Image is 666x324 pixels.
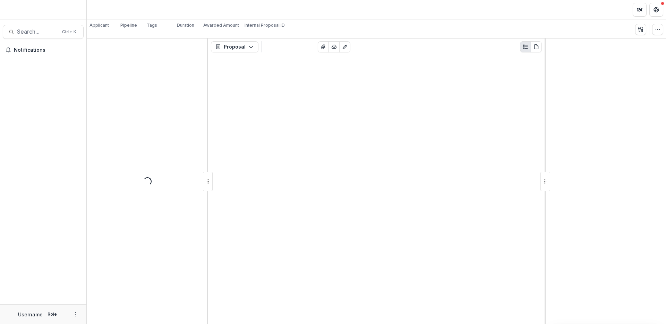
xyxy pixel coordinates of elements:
button: Get Help [649,3,663,17]
button: View Attached Files [318,41,329,52]
p: Applicant [89,22,109,28]
p: Username [18,311,43,318]
p: Awarded Amount [203,22,239,28]
span: Notifications [14,47,81,53]
p: Duration [177,22,194,28]
button: Plaintext view [520,41,531,52]
div: Ctrl + K [61,28,78,36]
button: Proposal [211,41,258,52]
button: Notifications [3,44,84,56]
button: Search... [3,25,84,39]
p: Role [45,311,59,317]
span: Search... [17,28,58,35]
p: Internal Proposal ID [245,22,285,28]
button: PDF view [531,41,542,52]
button: More [71,310,79,318]
button: Partners [633,3,647,17]
button: Edit as form [339,41,350,52]
p: Tags [147,22,157,28]
p: Pipeline [120,22,137,28]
